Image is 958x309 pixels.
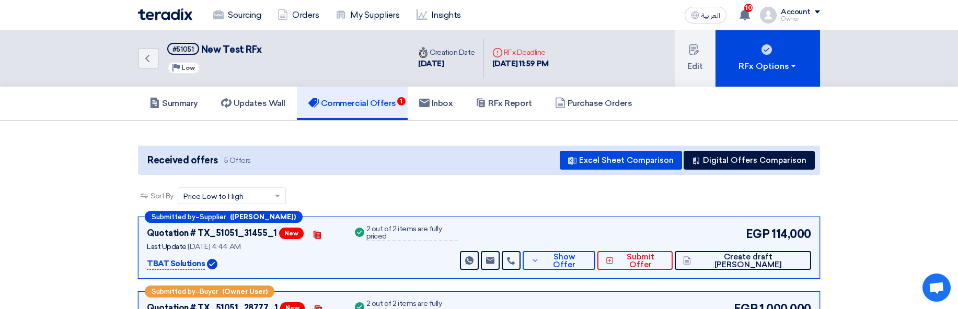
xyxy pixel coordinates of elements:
[205,4,269,27] a: Sourcing
[492,58,549,70] div: [DATE] 11:59 PM
[297,87,408,120] a: Commercial Offers1
[138,8,192,20] img: Teradix logo
[145,286,274,298] div: –
[152,288,195,295] span: Submitted by
[201,44,262,55] span: New Test RFx
[781,16,820,22] div: Owner
[269,4,327,27] a: Orders
[542,253,587,269] span: Show Offer
[279,228,304,239] span: New
[685,7,726,23] button: العربية
[222,288,268,295] b: (Owner User)
[147,153,218,168] span: Received offers
[230,213,296,220] b: ([PERSON_NAME])
[544,87,644,120] a: Purchase Orders
[597,251,673,270] button: Submit Offer
[418,58,475,70] div: [DATE]
[675,251,811,270] button: Create draft [PERSON_NAME]
[694,253,803,269] span: Create draft [PERSON_NAME]
[746,225,770,243] span: EGP
[147,242,187,251] span: Last Update
[760,7,777,23] img: profile_test.png
[555,98,632,109] h5: Purchase Orders
[221,98,285,109] h5: Updates Wall
[145,211,303,223] div: –
[210,87,297,120] a: Updates Wall
[151,191,174,201] span: Sort By
[476,98,532,109] h5: RFx Report
[327,4,408,27] a: My Suppliers
[172,46,194,53] div: #51051
[408,4,469,27] a: Insights
[523,251,595,270] button: Show Offer
[744,4,753,12] span: 10
[738,60,798,73] div: RFx Options
[224,156,251,165] span: 5 Offers
[200,288,218,295] span: Buyer
[181,64,195,72] span: Low
[188,242,240,251] span: [DATE] 4:44 AM
[464,87,543,120] a: RFx Report
[149,98,198,109] h5: Summary
[152,213,195,220] span: Submitted by
[781,8,811,17] div: Account
[675,30,715,87] button: Edit
[616,253,664,269] span: Submit Offer
[560,151,682,170] button: Excel Sheet Comparison
[200,213,226,220] span: Supplier
[922,274,951,302] a: Open chat
[207,259,217,269] img: Verified Account
[418,47,475,58] div: Creation Date
[167,43,262,56] h5: New Test RFx
[147,258,205,270] p: TBAT Solutions
[701,12,720,19] span: العربية
[308,98,396,109] h5: Commercial Offers
[183,191,244,202] span: Price Low to High
[715,30,820,87] button: RFx Options
[397,97,406,105] span: 1
[684,151,815,170] button: Digital Offers Comparison
[366,225,458,241] div: 2 out of 2 items are fully priced
[419,98,453,109] h5: Inbox
[138,87,210,120] a: Summary
[492,47,549,58] div: RFx Deadline
[147,227,277,240] div: Quotation # TX_51051_31455_1
[408,87,465,120] a: Inbox
[771,225,811,243] span: 114,000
